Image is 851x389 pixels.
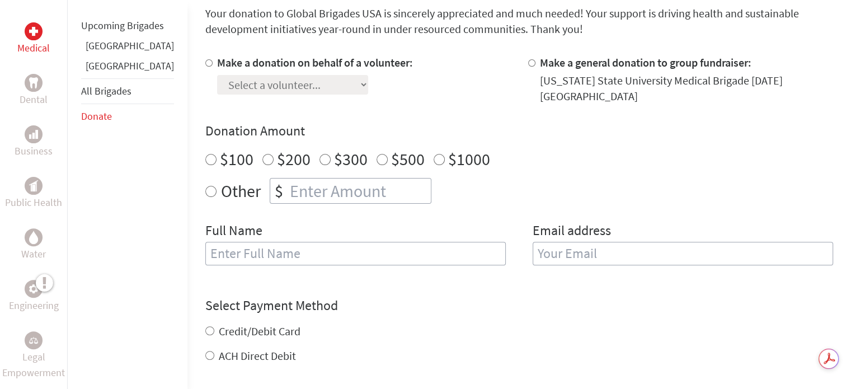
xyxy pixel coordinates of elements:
li: Upcoming Brigades [81,13,174,38]
p: Legal Empowerment [2,349,65,381]
p: Your donation to Global Brigades USA is sincerely appreciated and much needed! Your support is dr... [205,6,833,37]
div: Water [25,228,43,246]
p: Business [15,143,53,159]
a: EngineeringEngineering [9,280,59,313]
img: Public Health [29,180,38,191]
p: Medical [17,40,50,56]
label: Email address [533,222,611,242]
input: Your Email [533,242,833,265]
div: Public Health [25,177,43,195]
input: Enter Full Name [205,242,506,265]
div: Engineering [25,280,43,298]
label: $500 [391,148,425,170]
li: Ghana [81,38,174,58]
a: DentalDental [20,74,48,107]
img: Engineering [29,284,38,293]
input: Enter Amount [288,179,431,203]
p: Dental [20,92,48,107]
a: Legal EmpowermentLegal Empowerment [2,331,65,381]
li: Guatemala [81,58,174,78]
a: [GEOGRAPHIC_DATA] [86,39,174,52]
label: $200 [277,148,311,170]
a: [GEOGRAPHIC_DATA] [86,59,174,72]
img: Legal Empowerment [29,337,38,344]
h4: Select Payment Method [205,297,833,315]
label: Other [221,178,261,204]
h4: Donation Amount [205,122,833,140]
a: BusinessBusiness [15,125,53,159]
img: Business [29,130,38,139]
p: Water [21,246,46,262]
div: Business [25,125,43,143]
a: Donate [81,110,112,123]
label: Make a donation on behalf of a volunteer: [217,55,413,69]
label: Credit/Debit Card [219,324,300,338]
div: [US_STATE] State University Medical Brigade [DATE] [GEOGRAPHIC_DATA] [540,73,833,104]
a: Public HealthPublic Health [5,177,62,210]
img: Dental [29,77,38,88]
li: All Brigades [81,78,174,104]
label: $100 [220,148,253,170]
a: Upcoming Brigades [81,19,164,32]
label: $1000 [448,148,490,170]
li: Donate [81,104,174,129]
p: Engineering [9,298,59,313]
label: Make a general donation to group fundraiser: [540,55,751,69]
div: $ [270,179,288,203]
label: Full Name [205,222,262,242]
a: All Brigades [81,85,131,97]
a: WaterWater [21,228,46,262]
label: $300 [334,148,368,170]
div: Medical [25,22,43,40]
img: Water [29,231,38,243]
a: MedicalMedical [17,22,50,56]
label: ACH Direct Debit [219,349,296,363]
div: Dental [25,74,43,92]
div: Legal Empowerment [25,331,43,349]
img: Medical [29,27,38,36]
p: Public Health [5,195,62,210]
